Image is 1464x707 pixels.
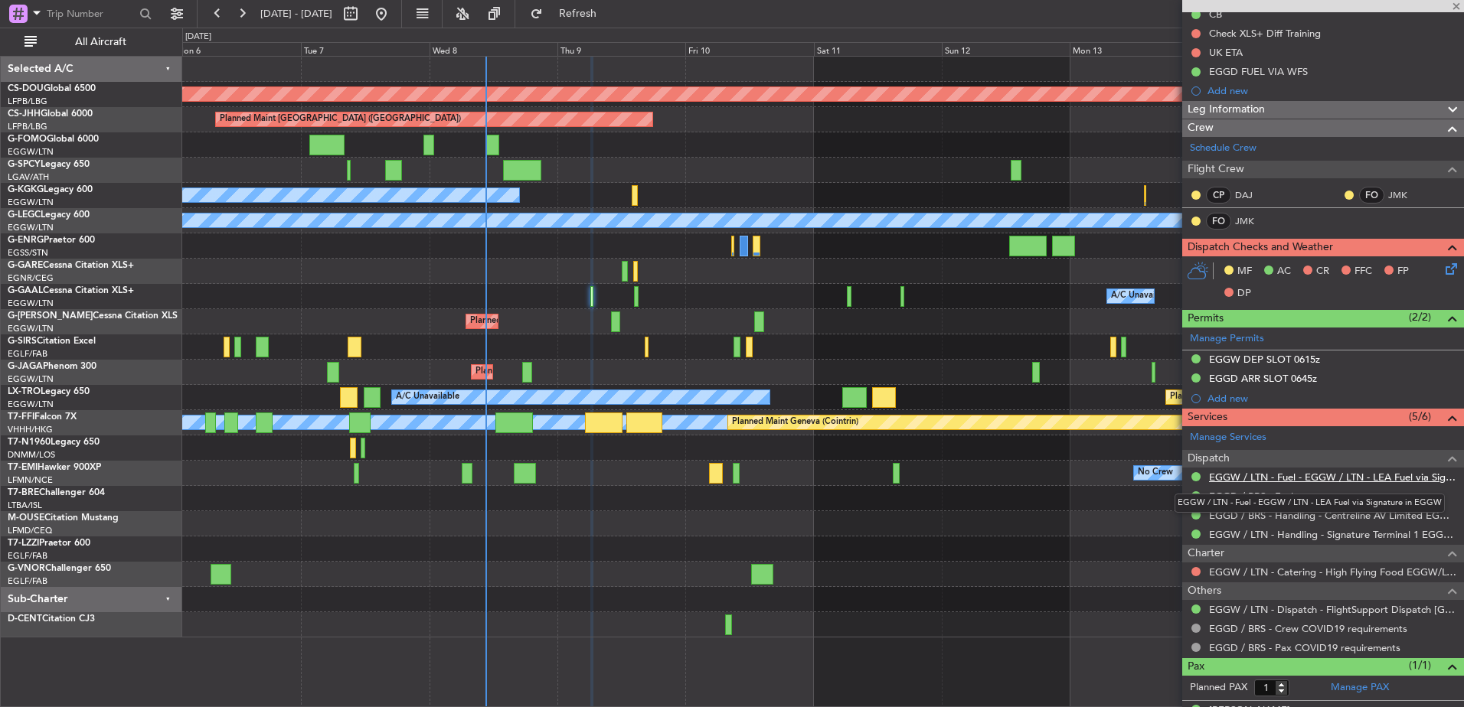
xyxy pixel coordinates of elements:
div: EGGW / LTN - Fuel - EGGW / LTN - LEA Fuel via Signature in EGGW [1175,494,1445,513]
a: EGLF/FAB [8,575,47,587]
a: D-CENTCitation CJ3 [8,614,95,624]
a: EGGW / LTN - Catering - High Flying Food EGGW/LTN [1209,565,1456,578]
div: A/C Unavailable [1111,285,1175,308]
a: G-SPCYLegacy 650 [8,160,90,169]
span: G-ENRG [8,236,44,245]
span: Refresh [546,8,610,19]
span: All Aircraft [40,37,162,47]
a: T7-N1960Legacy 650 [8,438,100,447]
div: A/C Unavailable [396,386,459,409]
a: G-[PERSON_NAME]Cessna Citation XLS [8,311,178,321]
button: All Aircraft [17,30,166,54]
span: G-GAAL [8,286,43,295]
span: G-KGKG [8,185,44,194]
span: Dispatch [1188,450,1230,468]
a: EGSS/STN [8,247,48,259]
span: G-VNOR [8,564,45,573]
span: G-JAGA [8,362,43,371]
span: [DATE] - [DATE] [260,7,332,21]
a: Manage Permits [1190,331,1264,347]
a: EGGW/LTN [8,373,54,385]
span: Crew [1188,119,1214,137]
div: Sat 11 [814,42,942,56]
a: T7-LZZIPraetor 600 [8,539,90,548]
div: No Crew [1138,461,1173,484]
div: UK ETA [1209,46,1243,59]
a: EGLF/FAB [8,550,47,562]
span: G-GARE [8,261,43,270]
a: LFPB/LBG [8,96,47,107]
a: EGNR/CEG [8,272,54,284]
span: Charter [1188,545,1224,562]
span: Others [1188,582,1221,600]
div: Fri 10 [685,42,813,56]
span: Pax [1188,658,1204,676]
div: Add new [1207,84,1456,97]
span: Leg Information [1188,101,1265,119]
div: Check XLS+ Diff Training [1209,27,1321,40]
span: CS-JHH [8,109,41,119]
span: D-CENT [8,614,42,624]
a: DNMM/LOS [8,449,55,461]
a: EGGW/LTN [8,399,54,410]
a: G-JAGAPhenom 300 [8,362,96,371]
a: LX-TROLegacy 650 [8,387,90,396]
a: G-KGKGLegacy 600 [8,185,93,194]
div: FO [1359,187,1384,204]
a: G-ENRGPraetor 600 [8,236,95,245]
div: Tue 7 [301,42,429,56]
a: G-LEGCLegacy 600 [8,210,90,220]
a: EGGW/LTN [8,146,54,158]
a: JMK [1388,188,1423,202]
a: EGGW/LTN [8,197,54,208]
span: T7-LZZI [8,539,39,548]
span: G-SIRS [8,337,37,346]
a: EGGW/LTN [8,323,54,334]
a: Manage PAX [1331,680,1389,696]
a: LTBA/ISL [8,500,42,511]
span: (1/1) [1409,657,1431,673]
span: Permits [1188,310,1224,327]
a: EGGD / BRS - Crew COVID19 requirements [1209,622,1407,635]
div: CP [1206,187,1231,204]
a: EGGW / LTN - Handling - Signature Terminal 1 EGGW / LTN [1209,528,1456,541]
a: LGAV/ATH [8,171,49,183]
button: Refresh [523,2,615,26]
div: CB [1209,8,1222,21]
div: EGGD FUEL VIA WFS [1209,65,1308,78]
a: G-VNORChallenger 650 [8,564,111,573]
a: EGGW / LTN - Dispatch - FlightSupport Dispatch [GEOGRAPHIC_DATA] [1209,603,1456,616]
span: M-OUSE [8,513,44,523]
span: CR [1316,264,1329,279]
a: VHHH/HKG [8,424,53,435]
a: CS-DOUGlobal 6500 [8,84,96,93]
span: Services [1188,409,1227,426]
div: Wed 8 [430,42,557,56]
span: Dispatch Checks and Weather [1188,239,1333,256]
a: EGGW/LTN [8,298,54,309]
span: T7-EMI [8,463,38,472]
div: EGGD ARR SLOT 0645z [1209,372,1317,385]
a: Schedule Crew [1190,141,1256,156]
span: T7-N1960 [8,438,51,447]
span: MF [1237,264,1252,279]
a: DAJ [1235,188,1270,202]
a: LFPB/LBG [8,121,47,132]
span: G-[PERSON_NAME] [8,311,93,321]
span: FFC [1355,264,1372,279]
span: G-FOMO [8,135,47,144]
a: EGGW / LTN - Fuel - EGGW / LTN - LEA Fuel via Signature in EGGW [1209,471,1456,484]
span: G-LEGC [8,210,41,220]
a: T7-BREChallenger 604 [8,488,105,497]
span: (2/2) [1409,309,1431,325]
a: G-FOMOGlobal 6000 [8,135,99,144]
label: Planned PAX [1190,680,1247,696]
div: Planned Maint [GEOGRAPHIC_DATA] ([GEOGRAPHIC_DATA]) [470,310,711,333]
div: [DATE] [185,31,211,44]
a: LFMN/NCE [8,474,53,486]
span: DP [1237,286,1251,301]
span: CS-DOU [8,84,44,93]
span: T7-FFI [8,412,34,422]
span: (5/6) [1409,409,1431,425]
a: M-OUSECitation Mustang [8,513,119,523]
